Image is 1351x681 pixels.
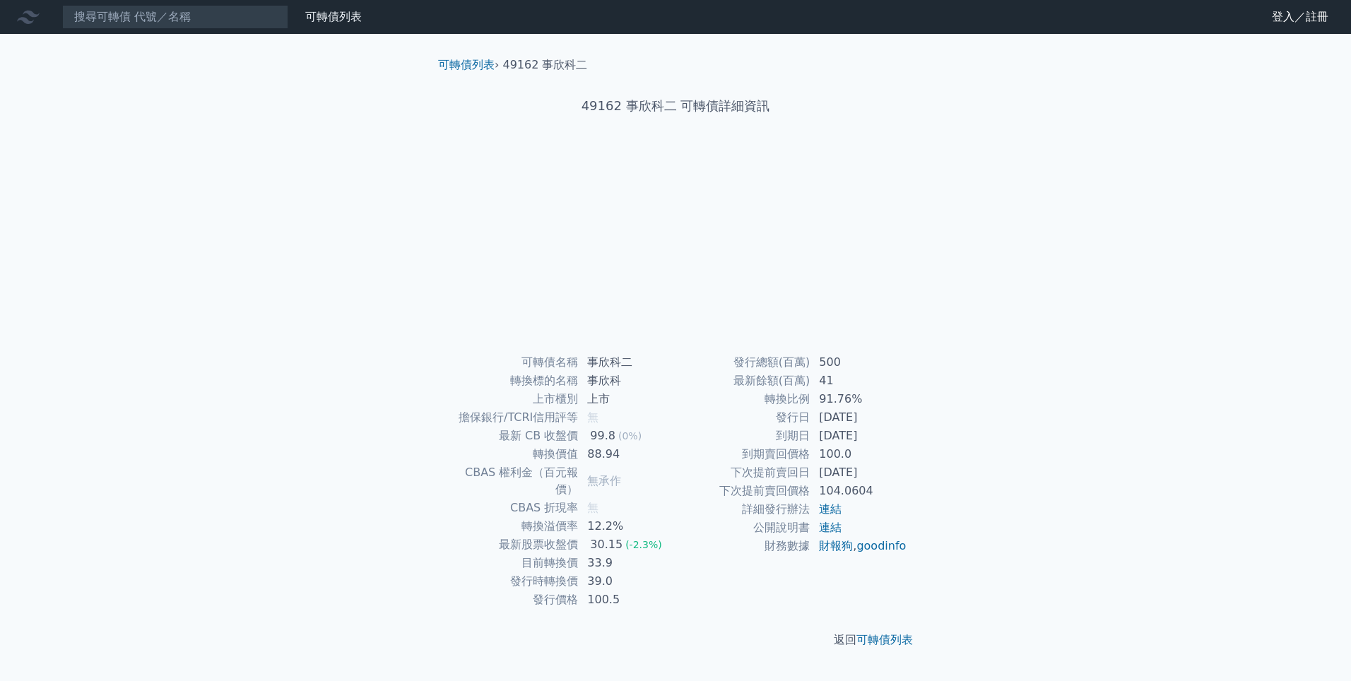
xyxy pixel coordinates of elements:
[444,390,579,408] td: 上市櫃別
[444,572,579,591] td: 發行時轉換價
[427,632,924,649] p: 返回
[856,539,906,552] a: goodinfo
[810,463,907,482] td: [DATE]
[444,353,579,372] td: 可轉債名稱
[438,57,499,73] li: ›
[579,554,675,572] td: 33.9
[675,500,810,519] td: 詳細發行辦法
[444,372,579,390] td: 轉換標的名稱
[305,10,362,23] a: 可轉債列表
[810,408,907,427] td: [DATE]
[819,502,842,516] a: 連結
[810,482,907,500] td: 104.0604
[62,5,288,29] input: 搜尋可轉債 代號／名稱
[587,501,598,514] span: 無
[675,463,810,482] td: 下次提前賣回日
[579,445,675,463] td: 88.94
[579,372,675,390] td: 事欣科
[675,445,810,463] td: 到期賣回價格
[579,572,675,591] td: 39.0
[444,408,579,427] td: 擔保銀行/TCRI信用評等
[1261,6,1340,28] a: 登入／註冊
[625,539,662,550] span: (-2.3%)
[856,633,913,646] a: 可轉債列表
[810,372,907,390] td: 41
[444,445,579,463] td: 轉換價值
[579,591,675,609] td: 100.5
[438,58,495,71] a: 可轉債列表
[810,353,907,372] td: 500
[444,554,579,572] td: 目前轉換價
[444,535,579,554] td: 最新股票收盤價
[675,482,810,500] td: 下次提前賣回價格
[675,537,810,555] td: 財務數據
[618,430,642,442] span: (0%)
[579,353,675,372] td: 事欣科二
[503,57,588,73] li: 49162 事欣科二
[810,427,907,445] td: [DATE]
[444,463,579,499] td: CBAS 權利金（百元報價）
[819,521,842,534] a: 連結
[444,517,579,535] td: 轉換溢價率
[675,408,810,427] td: 發行日
[427,96,924,116] h1: 49162 事欣科二 可轉債詳細資訊
[819,539,853,552] a: 財報狗
[675,372,810,390] td: 最新餘額(百萬)
[587,536,625,553] div: 30.15
[444,427,579,445] td: 最新 CB 收盤價
[587,410,598,424] span: 無
[810,537,907,555] td: ,
[675,519,810,537] td: 公開說明書
[587,474,621,487] span: 無承作
[675,427,810,445] td: 到期日
[675,353,810,372] td: 發行總額(百萬)
[587,427,618,444] div: 99.8
[675,390,810,408] td: 轉換比例
[579,390,675,408] td: 上市
[579,517,675,535] td: 12.2%
[444,591,579,609] td: 發行價格
[444,499,579,517] td: CBAS 折現率
[810,445,907,463] td: 100.0
[810,390,907,408] td: 91.76%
